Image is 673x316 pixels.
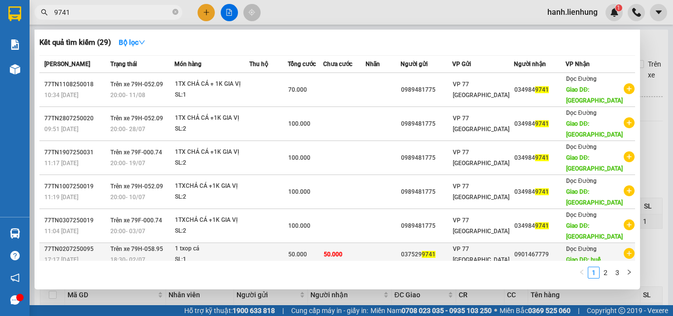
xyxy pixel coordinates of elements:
[110,81,163,88] span: Trên xe 79H-052.09
[174,61,202,68] span: Món hàng
[624,117,635,128] span: plus-circle
[401,119,452,129] div: 0989481775
[110,183,163,190] span: Trên xe 79H-052.09
[249,61,268,68] span: Thu hộ
[44,126,78,133] span: 09:51 [DATE]
[514,221,566,231] div: 034984
[514,85,566,95] div: 034984
[566,211,597,218] span: Dọc Đường
[110,217,162,224] span: Trên xe 79F-000.74
[401,221,452,231] div: 0989481775
[110,92,145,99] span: 20:00 - 11/08
[110,194,145,201] span: 20:00 - 10/07
[588,267,600,279] li: 1
[10,228,20,239] img: warehouse-icon
[514,249,566,260] div: 0901467779
[401,187,452,197] div: 0989481775
[110,160,145,167] span: 20:00 - 19/07
[566,222,623,240] span: Giao DĐ: [GEOGRAPHIC_DATA]
[600,267,611,278] a: 2
[172,9,178,15] span: close-circle
[10,251,20,260] span: question-circle
[401,249,452,260] div: 037529
[535,154,549,161] span: 9741
[366,61,380,68] span: Nhãn
[566,61,590,68] span: VP Nhận
[611,267,623,279] li: 3
[41,9,48,16] span: search
[566,109,597,116] span: Dọc Đường
[44,256,78,263] span: 17:17 [DATE]
[612,267,623,278] a: 3
[175,90,249,101] div: SL: 1
[110,256,145,263] span: 18:30 - 02/07
[624,83,635,94] span: plus-circle
[566,154,623,172] span: Giao DĐ: [GEOGRAPHIC_DATA]
[8,6,21,21] img: logo-vxr
[175,181,249,192] div: 1TXCHẢ CÁ +1K GIA VỊ
[535,188,549,195] span: 9741
[453,115,509,133] span: VP 77 [GEOGRAPHIC_DATA]
[54,7,170,18] input: Tìm tên, số ĐT hoặc mã đơn
[175,215,249,226] div: 1TXCHẢ CÁ +1K GIA VỊ
[453,217,509,235] span: VP 77 [GEOGRAPHIC_DATA]
[44,228,78,235] span: 11:04 [DATE]
[10,39,20,50] img: solution-icon
[288,61,316,68] span: Tổng cước
[175,254,249,265] div: SL: 1
[288,86,307,93] span: 70.000
[44,181,107,192] div: 77TN1007250019
[110,126,145,133] span: 20:00 - 28/07
[514,153,566,163] div: 034984
[453,149,509,167] span: VP 77 [GEOGRAPHIC_DATA]
[624,219,635,230] span: plus-circle
[588,267,599,278] a: 1
[514,119,566,129] div: 034984
[422,251,436,258] span: 9741
[175,113,249,124] div: 1TX CHẢ CÁ +1K GIA VỊ
[600,267,611,279] li: 2
[175,192,249,203] div: SL: 2
[514,61,546,68] span: Người nhận
[288,188,310,195] span: 100.000
[566,246,597,252] span: Dọc Đường
[10,64,20,74] img: warehouse-icon
[566,120,623,138] span: Giao DĐ: [GEOGRAPHIC_DATA]
[576,267,588,279] li: Previous Page
[110,246,163,252] span: Trên xe 79H-058.95
[453,183,509,201] span: VP 77 [GEOGRAPHIC_DATA]
[44,79,107,90] div: 77TN1108250018
[44,244,107,254] div: 77TN0207250095
[44,92,78,99] span: 10:34 [DATE]
[44,61,90,68] span: [PERSON_NAME]
[514,187,566,197] div: 034984
[175,124,249,135] div: SL: 2
[566,143,597,150] span: Dọc Đường
[175,226,249,237] div: SL: 2
[579,269,585,275] span: left
[401,85,452,95] div: 0989481775
[44,160,78,167] span: 11:17 [DATE]
[566,177,597,184] span: Dọc Đường
[44,147,107,158] div: 77TN1907250031
[175,79,249,90] div: 1TX CHẢ CÁ + 1K GIA VỊ
[110,61,137,68] span: Trạng thái
[626,269,632,275] span: right
[566,188,623,206] span: Giao DĐ: [GEOGRAPHIC_DATA]
[623,267,635,279] li: Next Page
[44,215,107,226] div: 77TN0307250019
[624,248,635,259] span: plus-circle
[624,151,635,162] span: plus-circle
[288,251,307,258] span: 50.000
[324,251,342,258] span: 50.000
[110,228,145,235] span: 20:00 - 03/07
[175,147,249,158] div: 1TX CHẢ CÁ +1K GIA VỊ
[453,81,509,99] span: VP 77 [GEOGRAPHIC_DATA]
[288,120,310,127] span: 100.000
[535,86,549,93] span: 9741
[624,185,635,196] span: plus-circle
[111,35,153,50] button: Bộ lọcdown
[401,61,428,68] span: Người gửi
[535,120,549,127] span: 9741
[119,38,145,46] strong: Bộ lọc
